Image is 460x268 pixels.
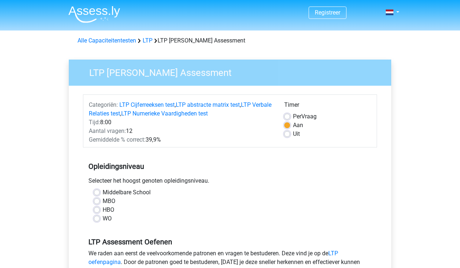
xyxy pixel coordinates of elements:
label: MBO [103,197,115,206]
a: LTP abstracte matrix test [176,101,240,108]
span: Gemiddelde % correct: [89,136,146,143]
label: Uit [293,130,300,138]
div: Timer [284,101,371,112]
span: Aantal vragen: [89,127,126,134]
label: HBO [103,206,114,214]
div: 12 [83,127,279,135]
span: Categoriën: [89,101,118,108]
div: 8:00 [83,118,279,127]
a: LTP Cijferreeksen test [119,101,175,108]
img: Assessly [68,6,120,23]
div: Selecteer het hoogst genoten opleidingsniveau. [83,176,377,188]
a: Registreer [315,9,340,16]
div: 39,9% [83,135,279,144]
a: Alle Capaciteitentesten [78,37,136,44]
label: Middelbare School [103,188,151,197]
span: Tijd: [89,119,100,126]
a: LTP Numerieke Vaardigheden test [121,110,208,117]
div: , , , [83,101,279,118]
label: Aan [293,121,303,130]
label: Vraag [293,112,317,121]
span: Per [293,113,301,120]
h5: LTP Assessment Oefenen [88,237,372,246]
a: LTP [143,37,152,44]
div: LTP [PERSON_NAME] Assessment [75,36,385,45]
h3: LTP [PERSON_NAME] Assessment [80,64,386,78]
label: WO [103,214,112,223]
h5: Opleidingsniveau [88,159,372,174]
